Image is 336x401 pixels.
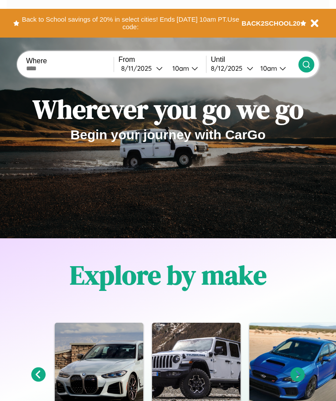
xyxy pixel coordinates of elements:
div: 10am [256,64,279,73]
div: 8 / 12 / 2025 [211,64,247,73]
button: 10am [253,64,298,73]
div: 8 / 11 / 2025 [121,64,156,73]
label: Until [211,56,298,64]
button: 8/11/2025 [118,64,165,73]
button: Back to School savings of 20% in select cities! Ends [DATE] 10am PT.Use code: [19,13,242,33]
div: 10am [168,64,191,73]
h1: Explore by make [70,257,267,293]
label: Where [26,57,114,65]
label: From [118,56,206,64]
b: BACK2SCHOOL20 [242,19,301,27]
button: 10am [165,64,206,73]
